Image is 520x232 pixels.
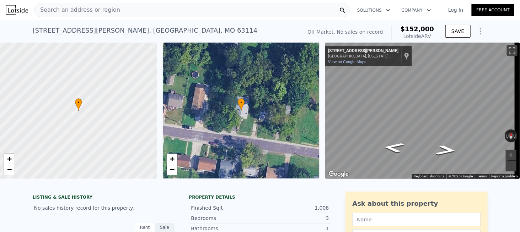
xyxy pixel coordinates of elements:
button: Company [396,4,437,17]
div: Rent [135,223,155,232]
div: [STREET_ADDRESS][PERSON_NAME] [328,48,398,54]
div: Off Market. No sales on record [307,28,383,35]
button: Toggle fullscreen view [507,45,518,56]
div: Lotside ARV [401,33,434,40]
div: 3 [260,215,329,222]
a: Zoom in [167,154,177,164]
path: Go East, Brenner Ave [427,143,466,158]
path: Go West, Brenner Ave [374,140,413,155]
div: Ask about this property [353,199,481,209]
span: • [238,99,245,106]
a: Show location on map [404,52,409,60]
button: Zoom out [506,161,516,171]
a: Report a problem [491,174,518,178]
div: • [75,98,82,111]
img: Lotside [6,5,28,15]
button: Rotate clockwise [514,129,518,142]
div: • [238,98,245,111]
button: Keyboard shortcuts [414,174,444,179]
a: View on Google Maps [328,60,366,64]
div: 1 [260,225,329,232]
button: Reset the view [508,129,514,142]
button: SAVE [445,25,470,38]
div: Bathrooms [191,225,260,232]
div: Street View [325,43,520,179]
span: Search an address or region [34,6,120,14]
span: − [170,165,174,174]
a: Terms [477,174,487,178]
a: Log In [440,6,472,13]
span: © 2025 Google [449,174,473,178]
span: − [7,165,12,174]
div: [STREET_ADDRESS][PERSON_NAME] , [GEOGRAPHIC_DATA] , MO 63114 [33,26,258,35]
div: [GEOGRAPHIC_DATA], [US_STATE] [328,54,398,59]
div: Sale [155,223,175,232]
img: Google [327,170,350,179]
div: 1,008 [260,204,329,211]
a: Zoom out [167,164,177,175]
div: Map [325,43,520,179]
div: LISTING & SALE HISTORY [33,194,175,201]
button: Rotate counterclockwise [505,129,509,142]
div: Bedrooms [191,215,260,222]
div: Finished Sqft [191,204,260,211]
div: Property details [189,194,331,200]
span: + [7,154,12,163]
a: Open this area in Google Maps (opens a new window) [327,170,350,179]
a: Free Account [472,4,514,16]
button: Zoom in [506,150,516,160]
a: Zoom out [4,164,15,175]
button: Solutions [352,4,396,17]
a: Zoom in [4,154,15,164]
span: • [75,99,82,106]
span: + [170,154,174,163]
button: Show Options [473,24,488,38]
span: $152,000 [401,25,434,33]
div: No sales history record for this property. [33,201,175,214]
input: Name [353,213,481,226]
